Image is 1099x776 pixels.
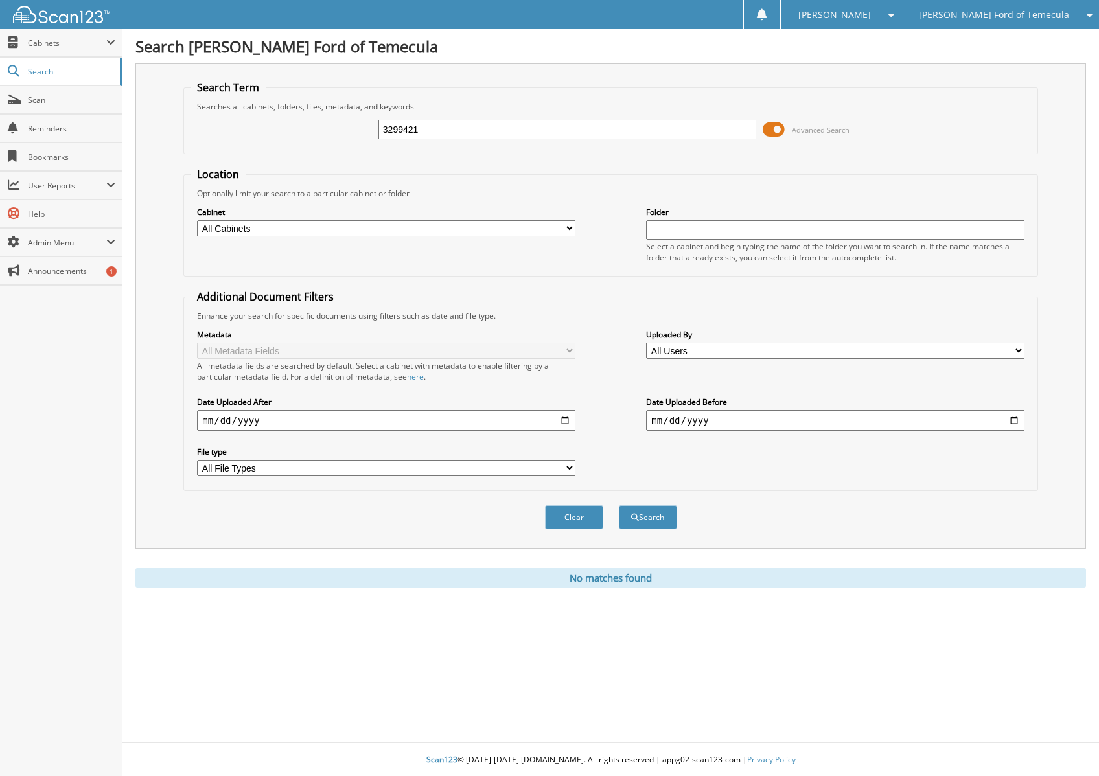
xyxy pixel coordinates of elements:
[28,95,115,106] span: Scan
[646,207,1024,218] label: Folder
[919,11,1069,19] span: [PERSON_NAME] Ford of Temecula
[646,396,1024,407] label: Date Uploaded Before
[191,101,1030,112] div: Searches all cabinets, folders, files, metadata, and keywords
[426,754,457,765] span: Scan123
[28,209,115,220] span: Help
[28,152,115,163] span: Bookmarks
[13,6,110,23] img: scan123-logo-white.svg
[135,36,1086,57] h1: Search [PERSON_NAME] Ford of Temecula
[135,568,1086,588] div: No matches found
[28,123,115,134] span: Reminders
[646,329,1024,340] label: Uploaded By
[191,188,1030,199] div: Optionally limit your search to a particular cabinet or folder
[197,360,575,382] div: All metadata fields are searched by default. Select a cabinet with metadata to enable filtering b...
[197,446,575,457] label: File type
[545,505,603,529] button: Clear
[28,266,115,277] span: Announcements
[798,11,871,19] span: [PERSON_NAME]
[619,505,677,529] button: Search
[122,744,1099,776] div: © [DATE]-[DATE] [DOMAIN_NAME]. All rights reserved | appg02-scan123-com |
[197,410,575,431] input: start
[28,237,106,248] span: Admin Menu
[792,125,850,135] span: Advanced Search
[191,290,340,304] legend: Additional Document Filters
[197,396,575,407] label: Date Uploaded After
[28,66,113,77] span: Search
[646,410,1024,431] input: end
[747,754,796,765] a: Privacy Policy
[28,180,106,191] span: User Reports
[197,207,575,218] label: Cabinet
[191,167,246,181] legend: Location
[646,241,1024,263] div: Select a cabinet and begin typing the name of the folder you want to search in. If the name match...
[197,329,575,340] label: Metadata
[28,38,106,49] span: Cabinets
[191,80,266,95] legend: Search Term
[407,371,424,382] a: here
[191,310,1030,321] div: Enhance your search for specific documents using filters such as date and file type.
[106,266,117,277] div: 1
